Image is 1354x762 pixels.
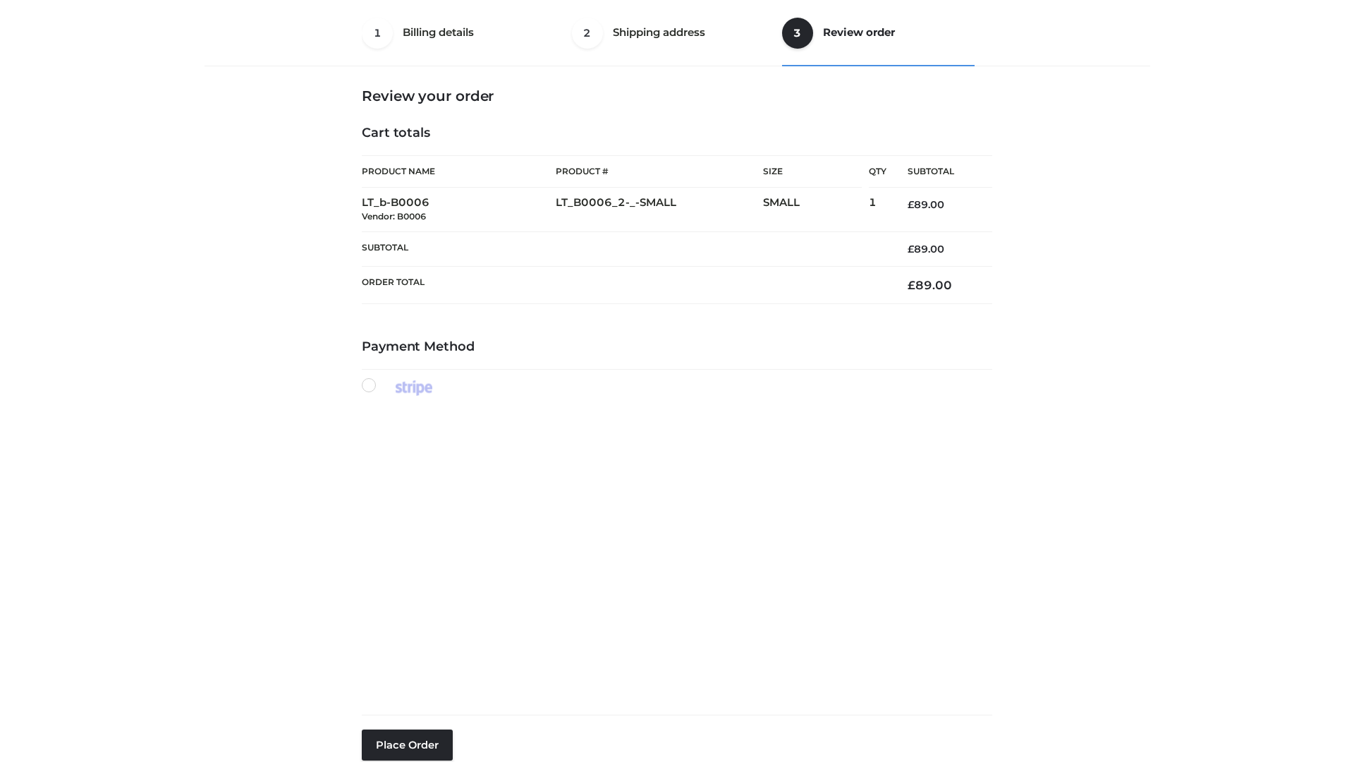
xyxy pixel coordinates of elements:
h3: Review your order [362,87,992,104]
th: Size [763,156,862,188]
td: 1 [869,188,886,232]
bdi: 89.00 [908,198,944,211]
td: LT_b-B0006 [362,188,556,232]
th: Subtotal [886,156,992,188]
h4: Cart totals [362,126,992,141]
h4: Payment Method [362,339,992,355]
th: Qty [869,155,886,188]
th: Product # [556,155,763,188]
th: Product Name [362,155,556,188]
iframe: Secure payment input frame [359,393,989,703]
th: Order Total [362,267,886,304]
button: Place order [362,730,453,761]
td: SMALL [763,188,869,232]
bdi: 89.00 [908,278,952,292]
th: Subtotal [362,231,886,266]
bdi: 89.00 [908,243,944,255]
span: £ [908,198,914,211]
td: LT_B0006_2-_-SMALL [556,188,763,232]
span: £ [908,278,915,292]
span: £ [908,243,914,255]
small: Vendor: B0006 [362,211,426,222]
